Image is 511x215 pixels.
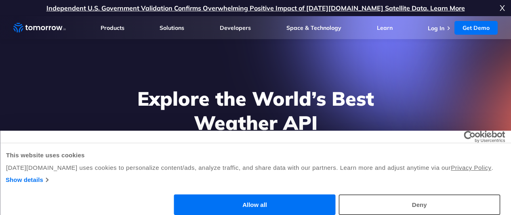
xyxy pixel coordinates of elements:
[6,175,48,185] a: Show details
[100,86,412,135] h1: Explore the World’s Best Weather API
[13,22,66,34] a: Home link
[174,194,336,215] button: Allow all
[454,21,498,35] a: Get Demo
[451,164,491,171] a: Privacy Policy
[286,24,341,31] a: Space & Technology
[160,24,184,31] a: Solutions
[46,4,465,12] a: Independent U.S. Government Validation Confirms Overwhelming Positive Impact of [DATE][DOMAIN_NAM...
[6,150,505,160] div: This website uses cookies
[428,25,444,32] a: Log In
[377,24,393,31] a: Learn
[101,24,124,31] a: Products
[6,163,505,173] div: [DATE][DOMAIN_NAME] uses cookies to personalize content/ads, analyze traffic, and share data with...
[434,131,505,143] a: Usercentrics Cookiebot - opens in a new window
[339,194,500,215] button: Deny
[220,24,251,31] a: Developers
